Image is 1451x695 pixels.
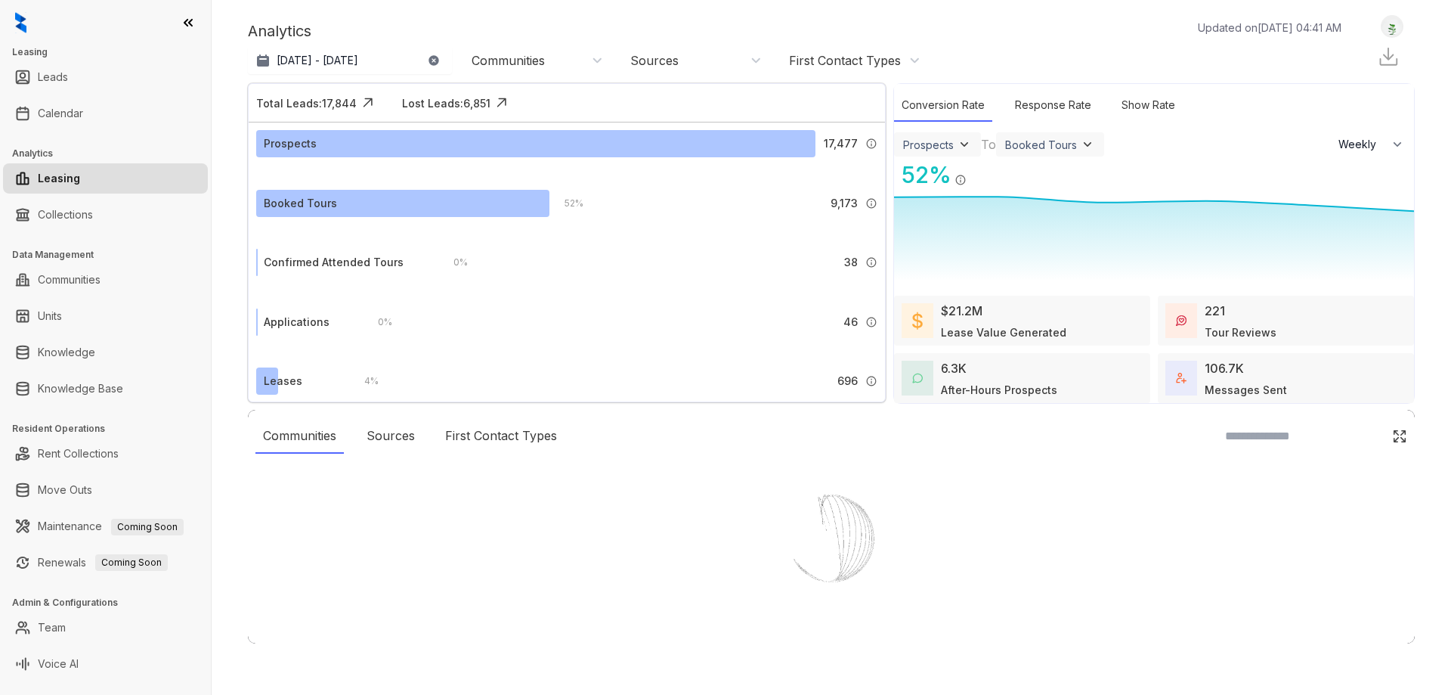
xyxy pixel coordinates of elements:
[941,382,1057,398] div: After-Hours Prospects
[954,174,967,186] img: Info
[912,373,923,384] img: AfterHoursConversations
[12,596,211,610] h3: Admin & Configurations
[981,135,996,154] div: To
[38,439,119,469] a: Rent Collections
[3,613,208,643] li: Team
[1080,137,1095,152] img: ViewFilterArrow
[438,254,468,271] div: 0 %
[1338,137,1384,152] span: Weekly
[941,359,967,377] div: 6.3K
[549,195,583,212] div: 52 %
[837,373,858,389] span: 696
[438,419,565,454] div: First Contact Types
[3,439,208,469] li: Rent Collections
[277,53,358,68] p: [DATE] - [DATE]
[38,265,101,295] a: Communities
[1205,302,1225,320] div: 221
[1377,45,1400,68] img: Download
[3,374,208,404] li: Knowledge Base
[967,160,989,183] img: Click Icon
[865,197,877,209] img: Info
[865,256,877,268] img: Info
[1381,19,1403,35] img: UserAvatar
[941,324,1066,340] div: Lease Value Generated
[38,62,68,92] a: Leads
[256,95,357,111] div: Total Leads: 17,844
[1360,430,1373,442] img: SearchIcon
[3,548,208,578] li: Renewals
[248,20,311,42] p: Analytics
[844,254,858,271] span: 38
[363,314,392,330] div: 0 %
[359,419,422,454] div: Sources
[630,52,679,69] div: Sources
[248,47,452,74] button: [DATE] - [DATE]
[264,314,329,330] div: Applications
[824,135,858,152] span: 17,477
[941,302,982,320] div: $21.2M
[1392,429,1407,444] img: Click Icon
[1198,20,1341,36] p: Updated on [DATE] 04:41 AM
[472,52,545,69] div: Communities
[3,62,208,92] li: Leads
[38,98,83,129] a: Calendar
[3,649,208,679] li: Voice AI
[38,301,62,331] a: Units
[12,45,211,59] h3: Leasing
[865,138,877,150] img: Info
[255,419,344,454] div: Communities
[357,92,379,114] img: Click Icon
[3,265,208,295] li: Communities
[264,373,302,389] div: Leases
[831,195,858,212] span: 9,173
[865,375,877,387] img: Info
[38,374,123,404] a: Knowledge Base
[3,511,208,541] li: Maintenance
[957,137,972,152] img: ViewFilterArrow
[38,337,95,368] a: Knowledge
[264,135,317,152] div: Prospects
[95,554,168,571] span: Coming Soon
[12,422,211,436] h3: Resident Operations
[894,158,951,192] div: 52 %
[912,312,923,330] img: LeaseValue
[756,463,907,614] img: Loader
[38,613,66,643] a: Team
[1205,324,1276,340] div: Tour Reviews
[15,12,26,33] img: logo
[903,138,954,151] div: Prospects
[38,649,79,679] a: Voice AI
[843,314,858,330] span: 46
[3,163,208,194] li: Leasing
[38,475,92,505] a: Move Outs
[789,52,901,69] div: First Contact Types
[1176,373,1186,383] img: TotalFum
[3,200,208,230] li: Collections
[402,95,490,111] div: Lost Leads: 6,851
[1205,359,1244,377] div: 106.7K
[38,200,93,230] a: Collections
[111,519,184,535] span: Coming Soon
[1205,382,1287,398] div: Messages Sent
[1005,138,1077,151] div: Booked Tours
[894,89,992,122] div: Conversion Rate
[1114,89,1183,122] div: Show Rate
[264,254,404,271] div: Confirmed Attended Tours
[264,195,337,212] div: Booked Tours
[3,337,208,368] li: Knowledge
[1329,131,1414,158] button: Weekly
[3,301,208,331] li: Units
[865,316,877,328] img: Info
[3,98,208,129] li: Calendar
[38,163,80,194] a: Leasing
[1007,89,1099,122] div: Response Rate
[12,248,211,262] h3: Data Management
[3,475,208,505] li: Move Outs
[38,548,168,578] a: RenewalsComing Soon
[490,92,513,114] img: Click Icon
[349,373,379,389] div: 4 %
[805,614,859,629] div: Loading...
[12,147,211,160] h3: Analytics
[1176,315,1186,326] img: TourReviews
